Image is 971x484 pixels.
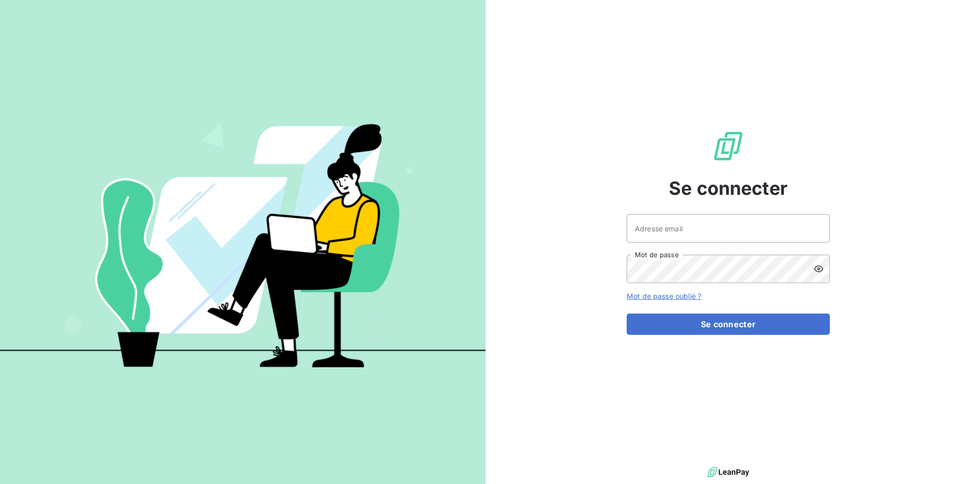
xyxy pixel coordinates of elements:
[627,314,830,335] button: Se connecter
[712,130,745,162] img: Logo LeanPay
[707,465,749,480] img: logo
[627,292,701,300] a: Mot de passe oublié ?
[669,175,788,202] span: Se connecter
[627,214,830,243] input: placeholder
